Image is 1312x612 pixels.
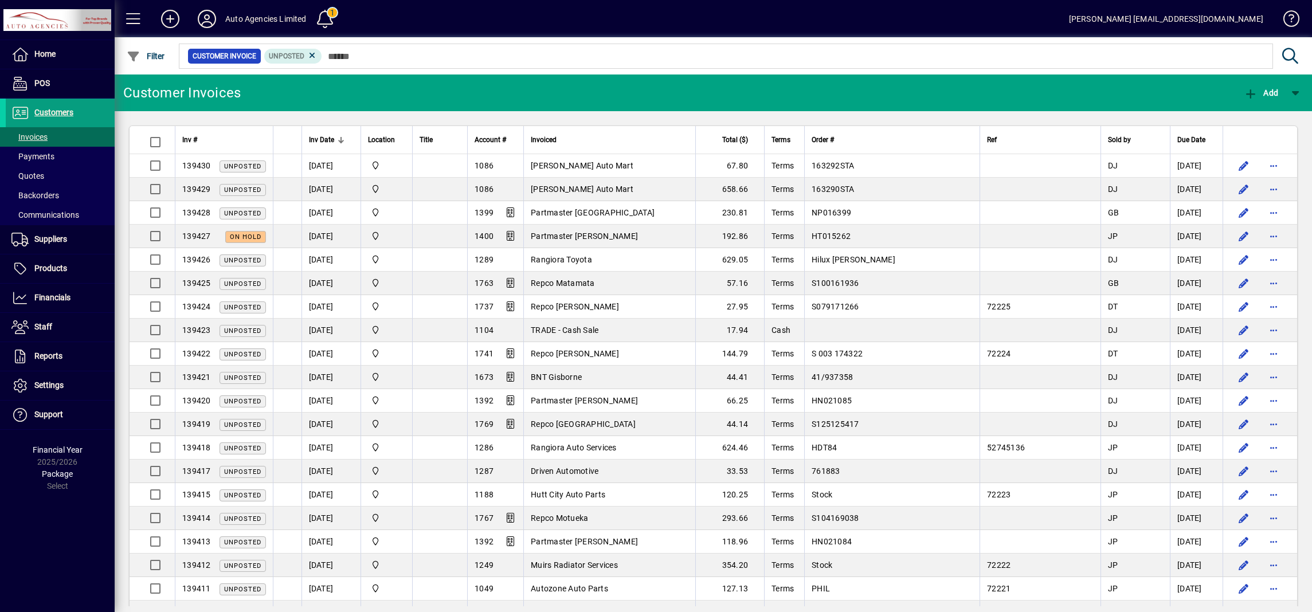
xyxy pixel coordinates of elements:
span: Products [34,264,67,273]
span: 139422 [182,349,211,358]
span: 139415 [182,490,211,499]
td: [DATE] [1170,436,1223,460]
span: Partmaster [PERSON_NAME] [531,537,638,546]
span: Rangiora [368,159,405,172]
td: 354.20 [695,554,764,577]
span: Unposted [269,52,304,60]
span: Add [1244,88,1278,97]
span: DJ [1108,161,1118,170]
a: POS [6,69,115,98]
td: [DATE] [301,319,361,342]
button: More options [1264,180,1283,198]
span: Driven Automotive [531,466,598,476]
td: 66.25 [695,389,764,413]
span: Reports [34,351,62,360]
a: Financials [6,284,115,312]
div: Inv Date [309,134,354,146]
div: Total ($) [703,134,758,146]
div: Location [368,134,405,146]
span: 52745136 [987,443,1025,452]
span: Terms [771,372,794,382]
span: Total ($) [722,134,748,146]
span: Cash [771,325,790,335]
span: 139421 [182,372,211,382]
button: More options [1264,415,1283,433]
button: More options [1264,391,1283,410]
span: Unposted [224,186,261,194]
span: Rangiora [368,559,405,571]
span: Rangiora [368,277,405,289]
span: Terms [771,161,794,170]
td: [DATE] [301,272,361,295]
td: [DATE] [1170,413,1223,436]
span: POS [34,79,50,88]
div: Account # [475,134,516,146]
td: [DATE] [301,389,361,413]
span: Partmaster [PERSON_NAME] [531,232,638,241]
button: More options [1264,250,1283,269]
button: More options [1264,532,1283,551]
button: Edit [1235,368,1253,386]
a: Knowledge Base [1275,2,1298,40]
button: More options [1264,368,1283,386]
button: More options [1264,297,1283,316]
span: 139417 [182,466,211,476]
span: JP [1108,443,1118,452]
span: Title [420,134,433,146]
div: [PERSON_NAME] [EMAIL_ADDRESS][DOMAIN_NAME] [1069,10,1263,28]
button: Edit [1235,556,1253,574]
span: On hold [230,233,261,241]
a: Backorders [6,186,115,205]
span: S104169038 [812,513,859,523]
td: [DATE] [1170,460,1223,483]
span: Rangiora [368,418,405,430]
td: [DATE] [301,154,361,178]
button: Edit [1235,438,1253,457]
span: Terms [771,513,794,523]
span: Rangiora [368,206,405,219]
span: 1737 [475,302,494,311]
span: 1287 [475,466,494,476]
td: [DATE] [1170,295,1223,319]
span: Terms [771,396,794,405]
a: Reports [6,342,115,371]
td: [DATE] [301,554,361,577]
td: 658.66 [695,178,764,201]
span: DJ [1108,372,1118,382]
td: [DATE] [301,295,361,319]
span: Unposted [224,398,261,405]
span: Repco Motueka [531,513,588,523]
span: Terms [771,443,794,452]
button: Add [152,9,189,29]
button: Edit [1235,321,1253,339]
span: 139430 [182,161,211,170]
a: Home [6,40,115,69]
span: 1086 [475,161,494,170]
span: Unposted [224,539,261,546]
td: 629.05 [695,248,764,272]
span: JP [1108,490,1118,499]
span: [PERSON_NAME] Auto Mart [531,185,633,194]
span: Terms [771,466,794,476]
span: GB [1108,208,1119,217]
span: 163292STA [812,161,854,170]
span: Terms [771,537,794,546]
span: Backorders [11,191,59,200]
span: S 003 174322 [812,349,863,358]
span: 163290STA [812,185,854,194]
td: [DATE] [1170,154,1223,178]
span: Customer Invoice [193,50,256,62]
button: Edit [1235,532,1253,551]
span: HN021085 [812,396,852,405]
td: [DATE] [1170,201,1223,225]
td: [DATE] [1170,554,1223,577]
span: Unposted [224,445,261,452]
td: [DATE] [301,342,361,366]
a: Support [6,401,115,429]
span: Settings [34,380,64,390]
span: 72224 [987,349,1011,358]
span: Rangiora [368,488,405,501]
span: Partmaster [PERSON_NAME] [531,396,638,405]
td: [DATE] [1170,389,1223,413]
span: Terms [771,134,790,146]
